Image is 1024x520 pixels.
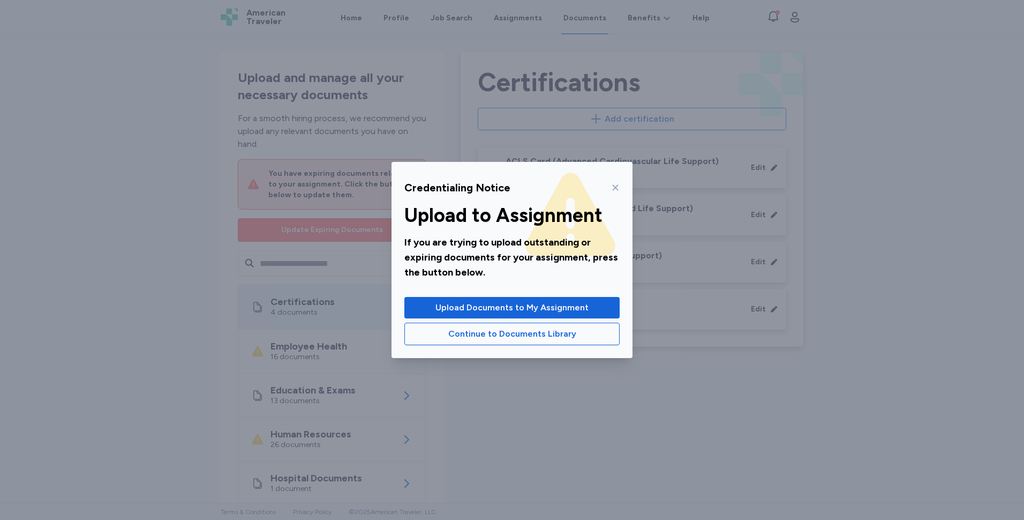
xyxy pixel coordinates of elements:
[404,235,620,280] div: If you are trying to upload outstanding or expiring documents for your assignment, press the butt...
[448,328,576,340] span: Continue to Documents Library
[404,323,620,345] button: Continue to Documents Library
[435,301,589,314] span: Upload Documents to My Assignment
[404,180,510,195] div: Credentialing Notice
[404,297,620,318] button: Upload Documents to My Assignment
[404,205,620,226] div: Upload to Assignment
